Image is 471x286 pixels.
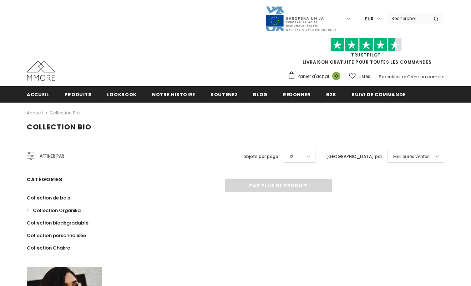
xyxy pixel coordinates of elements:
span: Blog [253,91,268,98]
span: Panier d'achat [298,73,329,80]
span: Accueil [27,91,49,98]
a: Collection personnalisée [27,229,86,242]
a: Javni Razpis [265,15,336,21]
span: 0 [332,72,340,80]
a: Redonner [283,86,311,102]
a: Lookbook [107,86,137,102]
span: or [402,74,406,80]
a: Collection Chakra [27,242,70,254]
span: Catégories [27,176,62,183]
label: [GEOGRAPHIC_DATA] par [326,153,382,160]
span: Collection Organika [33,207,81,214]
a: Créez un compte [407,74,444,80]
a: Collection biodégradable [27,217,88,229]
span: B2B [326,91,336,98]
img: Cas MMORE [27,61,55,81]
a: Produits [65,86,92,102]
label: objets par page [243,153,278,160]
a: Collection Organika [27,204,81,217]
span: Collection Chakra [27,245,70,251]
a: TrustPilot [351,52,381,58]
span: Meilleures ventes [393,153,430,160]
a: Accueil [27,109,43,117]
span: Collection biodégradable [27,220,88,226]
a: Collection de bois [27,192,70,204]
a: Blog [253,86,268,102]
a: Collection Bio [50,110,80,116]
span: 12 [289,153,293,160]
span: Suivi de commande [351,91,406,98]
span: Redonner [283,91,311,98]
span: Produits [65,91,92,98]
span: Listes [359,73,370,80]
span: Collection personnalisée [27,232,86,239]
img: Faites confiance aux étoiles pilotes [330,38,402,52]
a: B2B [326,86,336,102]
a: Suivi de commande [351,86,406,102]
a: soutenez [211,86,238,102]
span: Lookbook [107,91,137,98]
span: Collection de bois [27,194,70,201]
span: LIVRAISON GRATUITE POUR TOUTES LES COMMANDES [288,41,444,65]
a: S'identifier [379,74,401,80]
a: Listes [349,70,370,83]
img: Javni Razpis [265,6,336,32]
a: Accueil [27,86,49,102]
a: Panier d'achat 0 [288,71,344,82]
span: Affiner par [40,152,64,160]
input: Search Site [387,13,428,24]
a: Notre histoire [152,86,195,102]
span: EUR [365,15,374,23]
span: Collection Bio [27,122,91,132]
span: Notre histoire [152,91,195,98]
span: soutenez [211,91,238,98]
